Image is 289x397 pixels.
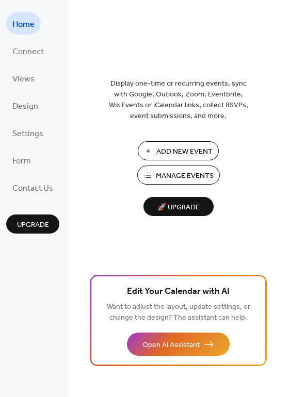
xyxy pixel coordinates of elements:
[6,12,41,35] a: Home
[150,201,207,214] span: 🚀 Upgrade
[142,340,200,351] span: Open AI Assistant
[12,16,35,32] span: Home
[6,149,37,171] a: Form
[6,67,41,89] a: Views
[6,122,50,144] a: Settings
[12,153,31,169] span: Form
[109,78,248,122] span: Display one-time or recurring events, sync with Google, Outlook, Zoom, Eventbrite, Wix Events or ...
[156,171,214,181] span: Manage Events
[6,176,59,198] a: Contact Us
[6,40,50,62] a: Connect
[12,180,53,196] span: Contact Us
[6,214,59,234] button: Upgrade
[6,94,44,117] a: Design
[12,126,43,142] span: Settings
[127,333,230,356] button: Open AI Assistant
[12,71,35,87] span: Views
[127,285,230,299] span: Edit Your Calendar with AI
[17,220,49,230] span: Upgrade
[156,146,213,157] span: Add New Event
[12,98,38,114] span: Design
[12,44,44,60] span: Connect
[107,300,250,325] span: Want to adjust the layout, update settings, or change the design? The assistant can help.
[138,141,219,160] button: Add New Event
[137,166,220,185] button: Manage Events
[143,197,214,216] button: 🚀 Upgrade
